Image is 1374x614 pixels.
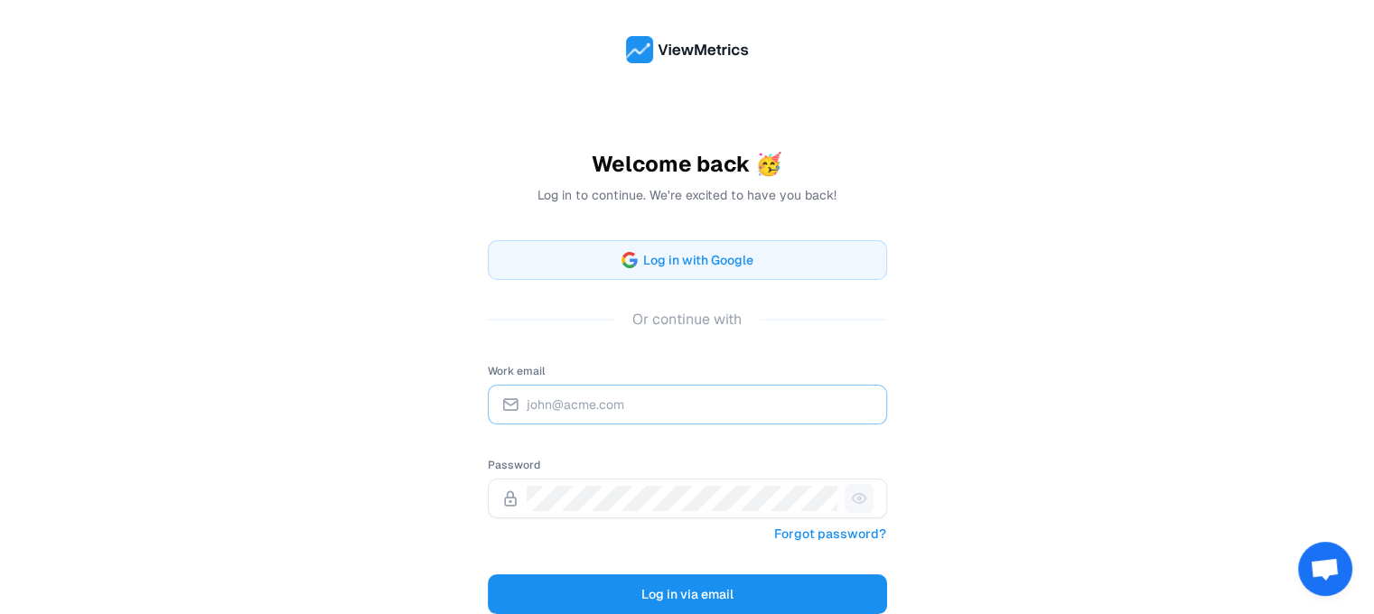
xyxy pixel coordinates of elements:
input: john@acme.com [527,392,874,417]
button: Log in via email [488,574,887,614]
img: ViewMetrics's logo [626,36,749,63]
span: Log in via email [641,583,734,605]
div: Open chat [1298,542,1352,596]
h1: Welcome back 🥳 [488,150,887,179]
span: Log in with Google [643,249,753,271]
span: Or continue with [614,309,760,330]
label: Password [488,458,540,472]
label: Work email [488,364,546,378]
p: Log in to continue. We're excited to have you back! [488,186,887,204]
a: Forgot password? [773,522,887,545]
button: Log in with Google [488,240,887,280]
